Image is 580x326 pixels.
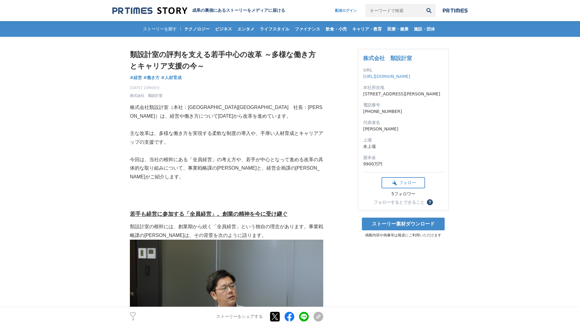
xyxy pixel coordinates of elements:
[130,211,288,217] u: 若手も経営に参加する「全員経営」。創業の精神を今に受け継ぐ
[235,21,257,37] a: エンタメ
[292,26,323,32] span: ファイナンス
[213,21,234,37] a: ビジネス
[365,4,422,17] input: キーワードで検索
[143,75,160,80] span: #働き方
[161,75,182,80] span: #人材育成
[428,200,432,204] span: ？
[130,129,323,147] p: 主な改革は、多様な働き方を実現する柔軟な制度の導入や、手厚い人材育成とキャリアアップの支援です。
[161,75,182,81] a: #人材育成
[443,8,468,13] img: prtimes
[411,26,437,32] span: 施設・団体
[411,21,437,37] a: 施設・団体
[363,155,443,161] dt: 資本金
[363,67,443,73] dt: URL
[213,26,234,32] span: ビジネス
[130,93,163,98] a: 株式会社 類設計室
[257,21,292,37] a: ライフスタイル
[363,143,443,150] dd: 未上場
[363,74,410,79] a: [URL][DOMAIN_NAME]
[323,26,349,32] span: 飲食・小売
[363,108,443,115] dd: [PHONE_NUMBER]
[257,26,292,32] span: ライフスタイル
[382,191,425,197] div: 5フォロワー
[422,4,436,17] button: 検索
[385,26,411,32] span: 医療・健康
[112,7,285,15] a: 成果の裏側にあるストーリーをメディアに届ける 成果の裏側にあるストーリーをメディアに届ける
[363,126,443,132] dd: [PERSON_NAME]
[182,26,212,32] span: テクノロジー
[362,218,445,230] a: ストーリー素材ダウンロード
[427,199,433,205] button: ？
[216,314,263,319] p: ストーリーをシェアする
[374,200,424,204] div: フォローするとできること
[350,21,384,37] a: キャリア・教育
[363,120,443,126] dt: 代表者名
[130,155,323,181] p: 今回は、当社の根幹にある「全員経営」の考え方や、若手が中心となって進める改革の具体的な取り組みについて、事業戦略課の[PERSON_NAME]と、経営企画課の[PERSON_NAME]がご紹介します。
[363,137,443,143] dt: 上場
[363,161,443,167] dd: 9900万円
[323,21,349,37] a: 飲食・小売
[182,21,212,37] a: テクノロジー
[363,85,443,91] dt: 本社所在地
[382,177,425,188] button: フォロー
[385,21,411,37] a: 医療・健康
[143,75,160,81] a: #働き方
[130,103,323,121] p: 株式会社類設計室（本社：[GEOGRAPHIC_DATA][GEOGRAPHIC_DATA] 社長：[PERSON_NAME]）は、経営や働き方について[DATE]から改革を進めています。
[358,233,449,238] p: 掲載内容や画像等は報道にご利用いただけます
[363,102,443,108] dt: 電話番号
[292,21,323,37] a: ファイナンス
[130,222,323,240] p: 類設計室の根幹には、創業期から続く「全員経営」という独自の理念があります。事業戦略課の[PERSON_NAME]は、その背景を次のように語ります。
[130,49,323,72] h1: 類設計室の評判を支える若手中心の改革 ～多様な働き方とキャリア支援の今～
[329,4,363,17] a: 配信ログイン
[130,85,163,91] span: [DATE] 10時00分
[130,75,142,81] a: #経営
[363,91,443,97] dd: [STREET_ADDRESS][PERSON_NAME]
[130,318,136,321] p: 3
[363,55,412,61] a: 株式会社 類設計室
[192,8,285,13] h2: 成果の裏側にあるストーリーをメディアに届ける
[350,26,384,32] span: キャリア・教育
[235,26,257,32] span: エンタメ
[112,7,187,15] img: 成果の裏側にあるストーリーをメディアに届ける
[130,75,142,80] span: #経営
